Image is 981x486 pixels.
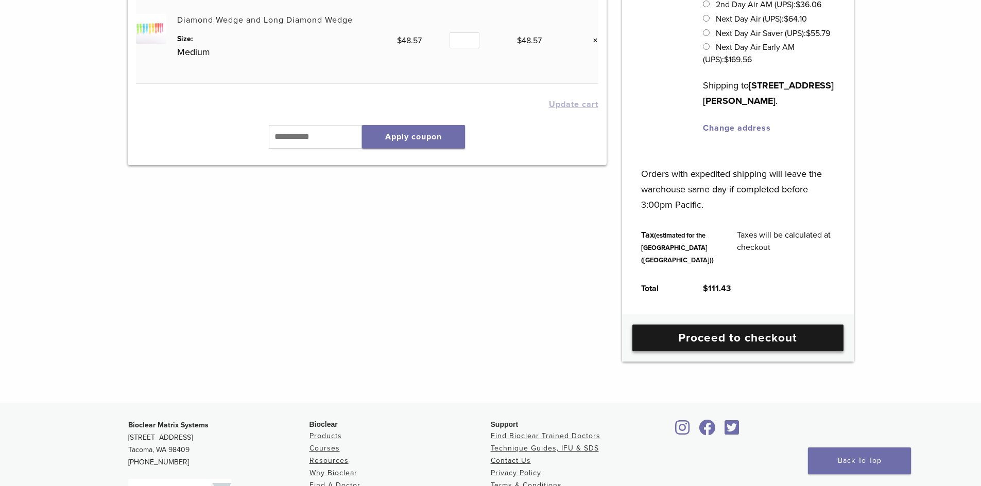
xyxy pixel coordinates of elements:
p: Medium [177,44,397,60]
span: Support [491,420,519,428]
bdi: 169.56 [724,55,752,65]
a: Find Bioclear Trained Doctors [491,431,600,440]
label: Next Day Air (UPS): [716,14,807,24]
a: Resources [309,456,349,465]
bdi: 48.57 [397,35,422,46]
a: Bioclear [696,426,719,436]
dt: Size: [177,33,397,44]
a: Products [309,431,342,440]
a: Diamond Wedge and Long Diamond Wedge [177,15,353,25]
a: Bioclear [672,426,694,436]
button: Apply coupon [362,125,465,149]
label: Next Day Air Early AM (UPS): [703,42,794,65]
a: Privacy Policy [491,469,541,477]
span: $ [784,14,788,24]
strong: Bioclear Matrix Systems [128,421,209,429]
p: Orders with expedited shipping will leave the warehouse same day if completed before 3:00pm Pacific. [641,151,834,212]
bdi: 55.79 [806,28,830,39]
span: $ [397,35,402,46]
a: Contact Us [491,456,531,465]
a: Technique Guides, IFU & SDS [491,444,599,453]
a: Bioclear [721,426,743,436]
a: Change address [703,123,771,133]
bdi: 64.10 [784,14,807,24]
th: Tax [630,221,726,274]
span: $ [724,55,729,65]
a: Back To Top [808,447,911,474]
a: Courses [309,444,340,453]
bdi: 48.57 [517,35,542,46]
p: Shipping to . [703,78,834,109]
p: [STREET_ADDRESS] Tacoma, WA 98409 [PHONE_NUMBER] [128,419,309,469]
strong: [STREET_ADDRESS][PERSON_NAME] [703,80,834,106]
a: Proceed to checkout [632,325,844,351]
span: $ [703,283,708,294]
th: Total [630,274,692,303]
label: Next Day Air Saver (UPS): [716,28,830,39]
small: (estimated for the [GEOGRAPHIC_DATA] ([GEOGRAPHIC_DATA])) [641,231,714,264]
bdi: 111.43 [703,283,731,294]
span: $ [806,28,811,39]
button: Update cart [549,100,598,109]
img: Diamond Wedge and Long Diamond Wedge [136,14,166,44]
span: $ [517,35,522,46]
a: Remove this item [585,34,598,47]
a: Why Bioclear [309,469,357,477]
td: Taxes will be calculated at checkout [726,221,846,274]
span: Bioclear [309,420,338,428]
